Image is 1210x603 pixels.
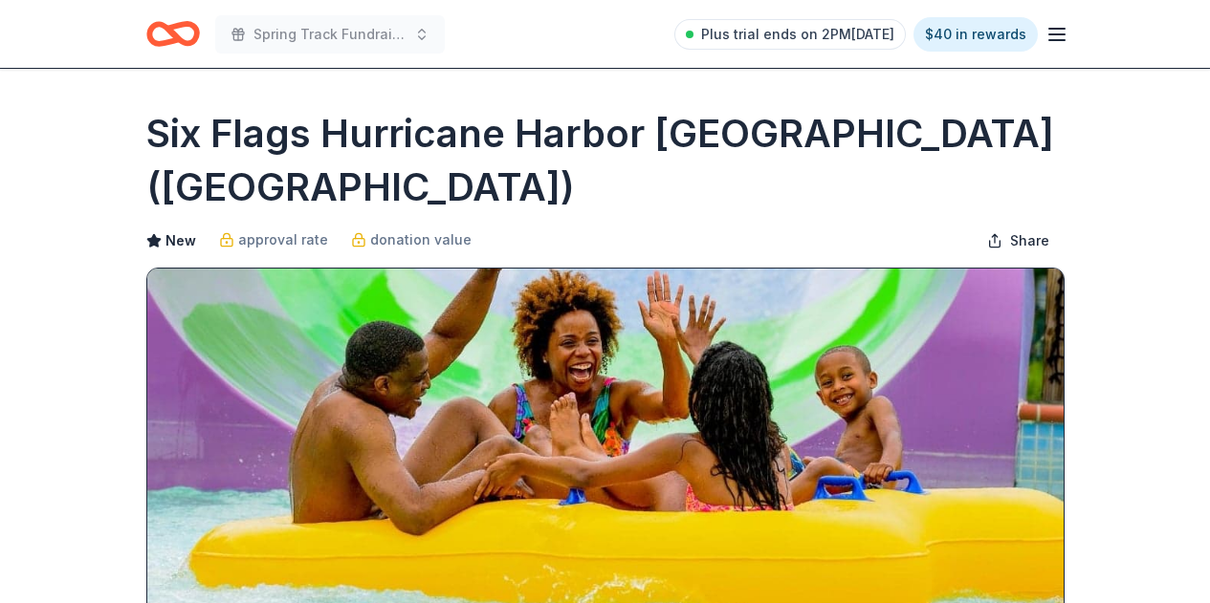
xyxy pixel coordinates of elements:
[238,228,328,251] span: approval rate
[165,229,196,252] span: New
[351,228,472,251] a: donation value
[215,15,445,54] button: Spring Track Fundraiser- Bowling Party
[253,23,407,46] span: Spring Track Fundraiser- Bowling Party
[674,19,906,50] a: Plus trial ends on 2PM[DATE]
[370,228,472,251] span: donation value
[146,11,200,56] a: Home
[146,107,1065,214] h1: Six Flags Hurricane Harbor [GEOGRAPHIC_DATA] ([GEOGRAPHIC_DATA])
[972,222,1065,260] button: Share
[701,23,894,46] span: Plus trial ends on 2PM[DATE]
[219,228,328,251] a: approval rate
[913,17,1038,52] a: $40 in rewards
[1010,229,1049,252] span: Share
